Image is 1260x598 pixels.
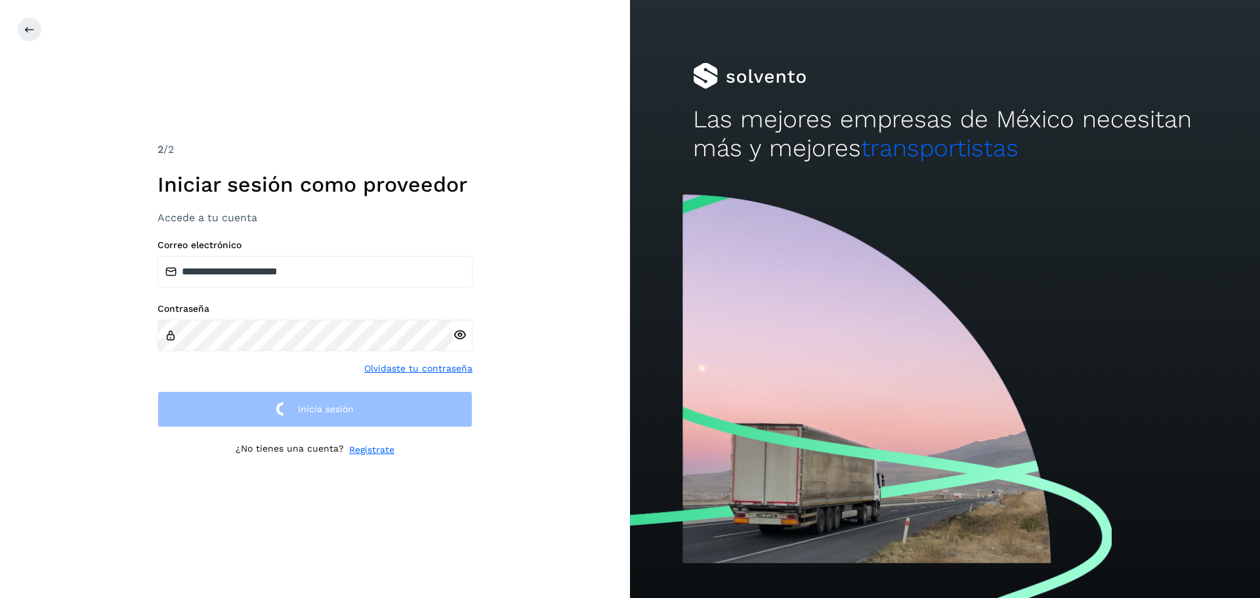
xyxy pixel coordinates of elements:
[157,211,472,224] h3: Accede a tu cuenta
[157,143,163,156] span: 2
[861,134,1018,162] span: transportistas
[349,443,394,457] a: Regístrate
[157,303,472,314] label: Contraseña
[157,240,472,251] label: Correo electrónico
[693,105,1197,163] h2: Las mejores empresas de México necesitan más y mejores
[236,443,344,457] p: ¿No tienes una cuenta?
[364,362,472,375] a: Olvidaste tu contraseña
[157,391,472,427] button: Inicia sesión
[157,142,472,158] div: /2
[157,172,472,197] h1: Iniciar sesión como proveedor
[298,404,354,414] span: Inicia sesión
